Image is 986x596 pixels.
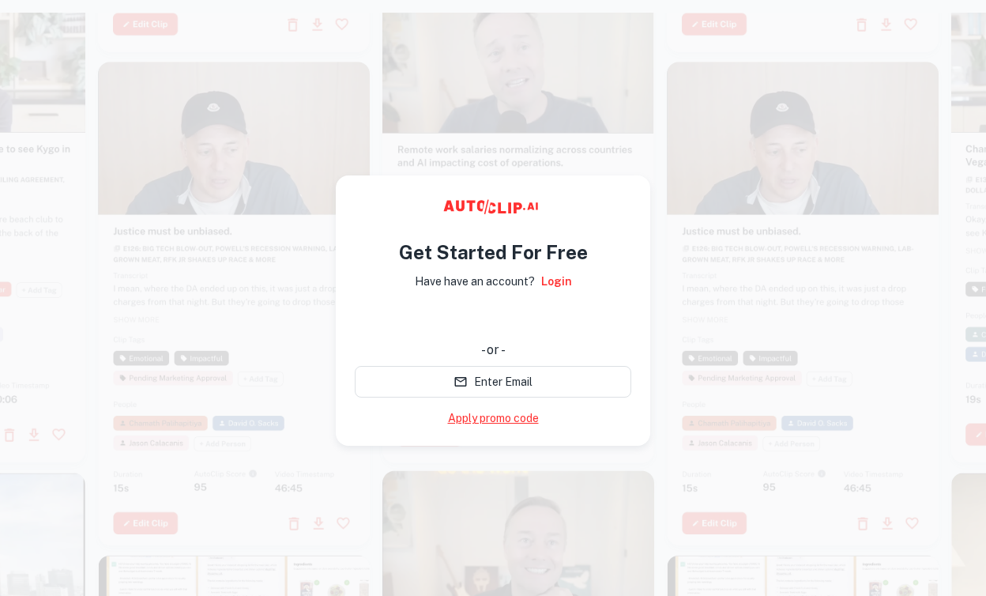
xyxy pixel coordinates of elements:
[355,301,631,336] div: 使用 Google 账号登录。在新标签页中打开
[355,341,631,360] div: - or -
[399,238,588,266] h4: Get Started For Free
[355,366,631,398] button: Enter Email
[415,273,535,290] p: Have have an account?
[347,301,639,336] iframe: “使用 Google 账号登录”按钮
[541,273,572,290] a: Login
[448,410,539,427] a: Apply promo code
